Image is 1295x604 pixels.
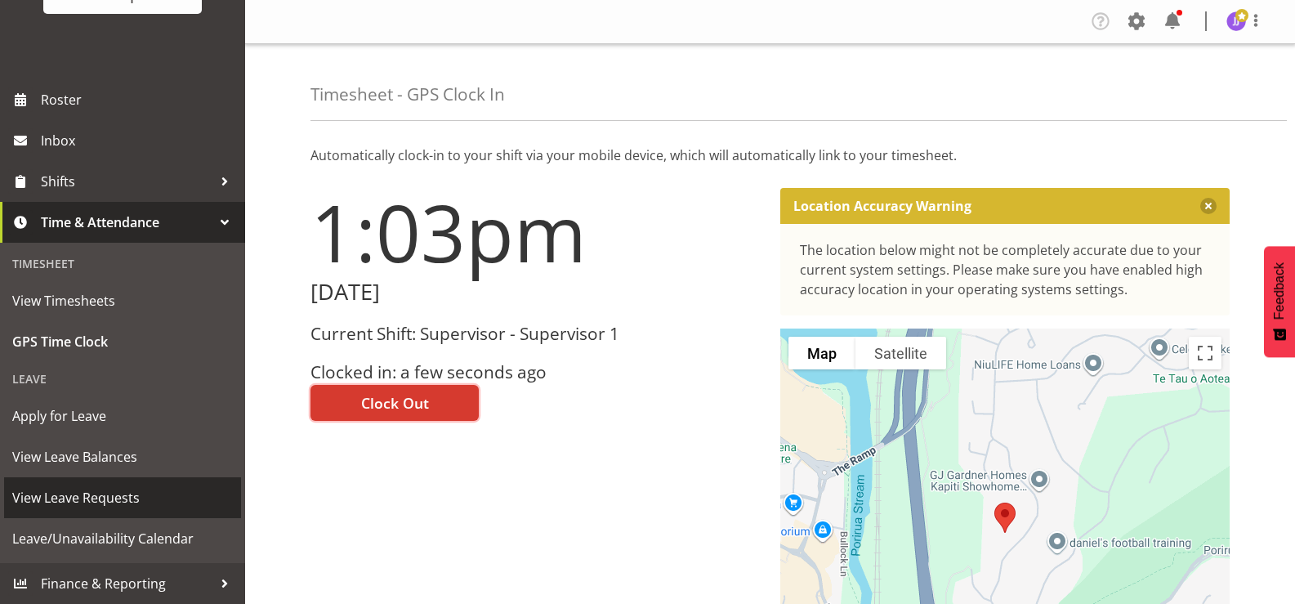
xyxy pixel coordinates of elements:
button: Feedback - Show survey [1264,246,1295,357]
button: Show street map [788,337,855,369]
p: Location Accuracy Warning [793,198,971,214]
a: GPS Time Clock [4,321,241,362]
button: Close message [1200,198,1217,214]
button: Clock Out [310,385,479,421]
h4: Timesheet - GPS Clock In [310,85,505,104]
a: View Timesheets [4,280,241,321]
span: GPS Time Clock [12,329,233,354]
a: View Leave Requests [4,477,241,518]
span: Clock Out [361,392,429,414]
span: Time & Attendance [41,210,212,235]
button: Toggle fullscreen view [1189,337,1221,369]
span: Shifts [41,169,212,194]
div: The location below might not be completely accurate due to your current system settings. Please m... [800,240,1211,299]
a: Leave/Unavailability Calendar [4,518,241,559]
h2: [DATE] [310,280,761,305]
p: Automatically clock-in to your shift via your mobile device, which will automatically link to you... [310,145,1230,165]
a: Apply for Leave [4,396,241,436]
span: Apply for Leave [12,404,233,428]
a: View Leave Balances [4,436,241,477]
h1: 1:03pm [310,188,761,276]
h3: Current Shift: Supervisor - Supervisor 1 [310,324,761,343]
span: Roster [41,87,237,112]
span: View Leave Requests [12,485,233,510]
span: View Timesheets [12,289,233,313]
span: Inbox [41,128,237,153]
h3: Clocked in: a few seconds ago [310,363,761,382]
span: Leave/Unavailability Calendar [12,526,233,551]
img: janelle-jonkers702.jpg [1226,11,1246,31]
button: Show satellite imagery [855,337,946,369]
span: View Leave Balances [12,445,233,469]
span: Feedback [1272,262,1287,320]
div: Timesheet [4,247,241,280]
span: Finance & Reporting [41,571,212,596]
div: Leave [4,362,241,396]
